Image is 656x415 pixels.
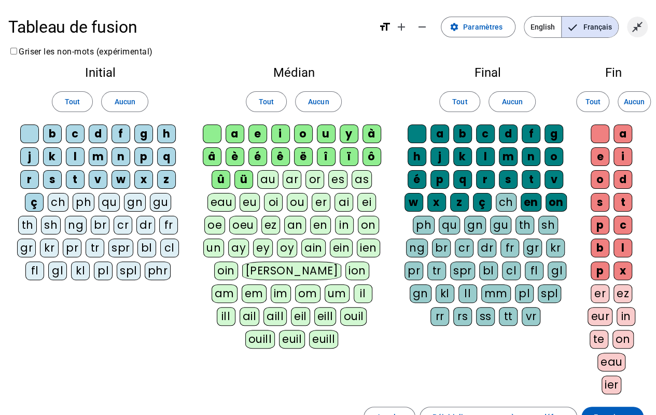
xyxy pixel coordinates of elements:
[453,147,472,166] div: k
[160,239,179,257] div: cl
[430,147,449,166] div: j
[295,284,320,303] div: om
[134,147,153,166] div: p
[325,284,350,303] div: um
[439,91,480,112] button: Tout
[496,193,517,212] div: ch
[86,239,104,257] div: tr
[463,21,503,33] span: Paramètres
[134,170,153,189] div: x
[309,330,338,349] div: euill
[453,170,472,189] div: q
[546,239,565,257] div: kr
[591,170,609,189] div: o
[204,216,225,234] div: oe
[117,261,141,280] div: spl
[71,261,90,280] div: kl
[490,216,511,234] div: gu
[545,147,563,166] div: o
[450,22,459,32] mat-icon: settings
[478,239,496,257] div: dr
[430,125,449,143] div: a
[65,95,80,108] span: Tout
[52,91,93,112] button: Tout
[408,170,426,189] div: é
[546,193,567,212] div: on
[476,307,495,326] div: ss
[499,147,518,166] div: m
[63,239,81,257] div: pr
[17,66,184,79] h2: Initial
[18,216,37,234] div: th
[345,261,369,280] div: ion
[41,216,61,234] div: sh
[263,307,287,326] div: aill
[20,147,39,166] div: j
[404,66,571,79] h2: Final
[524,17,561,37] span: English
[283,170,301,189] div: ar
[588,307,612,326] div: eur
[261,216,280,234] div: ez
[287,193,308,212] div: ou
[43,125,62,143] div: b
[229,216,257,234] div: oeu
[310,216,331,234] div: en
[240,307,260,326] div: ail
[8,47,153,57] label: Griser les non-mots (expérimental)
[334,193,353,212] div: ai
[328,170,347,189] div: es
[200,66,387,79] h2: Médian
[66,125,85,143] div: c
[124,193,146,212] div: gn
[212,284,238,303] div: am
[295,91,342,112] button: Aucun
[240,193,260,212] div: eu
[354,284,372,303] div: il
[277,239,297,257] div: oy
[499,307,518,326] div: tt
[89,147,107,166] div: m
[406,239,428,257] div: ng
[362,147,381,166] div: ô
[20,170,39,189] div: r
[522,170,540,189] div: t
[476,147,495,166] div: l
[94,261,113,280] div: pl
[479,261,498,280] div: bl
[101,91,148,112] button: Aucun
[430,307,449,326] div: rr
[538,284,562,303] div: spl
[452,95,467,108] span: Tout
[450,261,475,280] div: spr
[134,125,153,143] div: g
[330,239,353,257] div: ein
[613,216,632,234] div: c
[590,330,608,349] div: te
[613,125,632,143] div: a
[362,125,381,143] div: à
[450,193,469,212] div: z
[226,125,244,143] div: a
[157,170,176,189] div: z
[488,91,535,112] button: Aucun
[521,193,541,212] div: en
[226,147,244,166] div: è
[631,21,644,33] mat-icon: close_fullscreen
[458,284,477,303] div: ll
[624,95,645,108] span: Aucun
[335,216,354,234] div: in
[591,239,609,257] div: b
[602,376,622,394] div: ier
[612,330,634,349] div: on
[150,193,171,212] div: gu
[358,216,379,234] div: on
[613,193,632,212] div: t
[548,261,566,280] div: gl
[395,21,408,33] mat-icon: add
[294,147,313,166] div: ë
[476,170,495,189] div: r
[413,216,435,234] div: ph
[259,95,274,108] span: Tout
[17,239,36,257] div: gr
